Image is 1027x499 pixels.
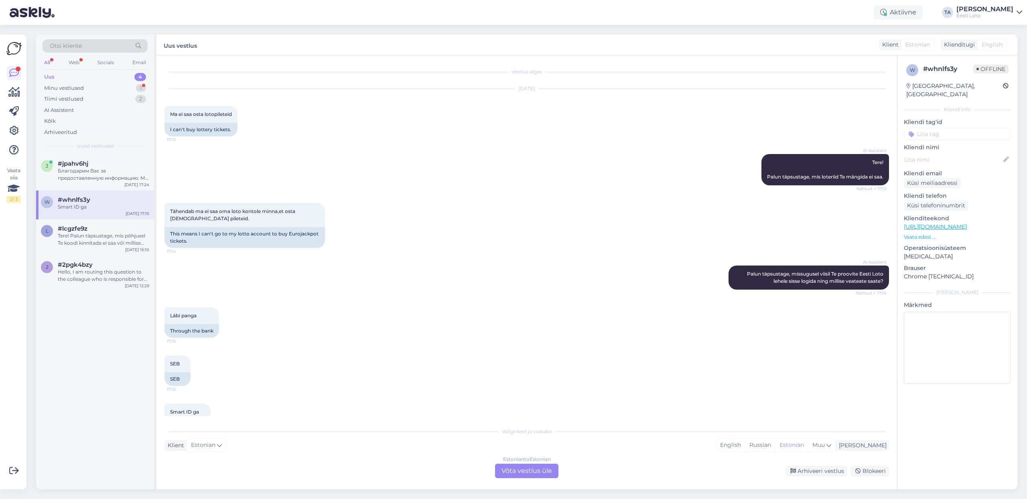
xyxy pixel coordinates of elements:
span: Uued vestlused [77,142,114,150]
p: Chrome [TECHNICAL_ID] [904,272,1011,281]
div: Küsi telefoninumbrit [904,200,968,211]
span: 17:13 [167,137,197,143]
span: Estonian [191,441,215,450]
div: Kliendi info [904,106,1011,113]
div: [DATE] 12:29 [125,283,149,289]
div: # whnlfs3y [923,64,973,74]
p: Vaata edasi ... [904,233,1011,241]
span: l [46,228,49,234]
div: [DATE] 17:15 [126,211,149,217]
span: Nähtud ✓ 17:13 [857,186,887,192]
a: [PERSON_NAME]Eesti Loto [956,6,1022,19]
div: Klienditugi [941,41,975,49]
p: Klienditeekond [904,214,1011,223]
div: Valige keel ja vastake [164,428,889,435]
span: 17:15 [167,338,197,344]
div: Arhiveeri vestlus [785,466,847,477]
span: #jpahv6hj [58,160,88,167]
span: Muu [812,441,825,448]
div: This means I can't go to my lotto account to buy Eurojackpot tickets. [164,227,325,248]
div: Arhiveeritud [44,128,77,136]
div: [DATE] [164,85,889,92]
span: Ma ei saa osta lotopileteid [170,111,232,117]
div: Minu vestlused [44,84,84,92]
span: AI Assistent [857,148,887,154]
span: w [45,199,50,205]
div: Eesti Loto [956,12,1013,19]
p: Kliendi email [904,169,1011,178]
div: Estonian [775,439,808,451]
span: Otsi kliente [50,42,82,50]
input: Lisa tag [904,128,1011,140]
div: [PERSON_NAME] [836,441,887,450]
div: AI Assistent [44,106,74,114]
span: #lcgzfe9z [58,225,87,232]
div: Estonian to Estonian [503,456,551,463]
div: All [43,57,52,68]
span: 17:15 [167,386,197,392]
span: 2 [46,264,49,270]
p: Brauser [904,264,1011,272]
div: [GEOGRAPHIC_DATA], [GEOGRAPHIC_DATA] [906,82,1003,99]
span: Nähtud ✓ 17:14 [856,290,887,296]
img: Askly Logo [6,41,22,56]
span: w [910,67,915,73]
span: Läbi panga [170,312,197,318]
div: 1 [136,84,146,92]
p: Operatsioonisüsteem [904,244,1011,252]
div: Through the bank [164,324,219,338]
div: Küsi meiliaadressi [904,178,961,189]
div: Tiimi vestlused [44,95,83,103]
label: Uus vestlus [164,39,197,50]
a: [URL][DOMAIN_NAME] [904,223,967,230]
div: [PERSON_NAME] [956,6,1013,12]
div: Russian [745,439,775,451]
span: j [46,163,48,169]
div: TA [942,7,953,18]
div: English [716,439,745,451]
div: Vaata siia [6,167,21,203]
span: AI Assistent [857,259,887,265]
p: Kliendi tag'id [904,118,1011,126]
div: SEB [164,372,191,386]
p: Kliendi nimi [904,143,1011,152]
div: [DATE] 16:10 [125,247,149,253]
span: Offline [973,65,1009,73]
span: Estonian [905,41,930,49]
div: Uus [44,73,55,81]
div: Благодарим Вас за предоставленную информацию. Мы передадим эти данные коллеге для проверки Вашего... [58,167,149,182]
div: I can't buy lottery tickets. [164,123,237,136]
div: Smart ID ga [58,203,149,211]
div: Klient [879,41,899,49]
div: 4 [134,73,146,81]
span: #whnlfs3y [58,196,90,203]
div: 2 / 3 [6,196,21,203]
div: Tere! Palun täpsustage, mis põhjusel Te koodi kinnitada ei saa või millise veateate saate. [58,232,149,247]
div: Hello, I am routing this question to the colleague who is responsible for this topic. The reply m... [58,268,149,283]
div: Aktiivne [874,5,923,20]
div: Klient [164,441,184,450]
p: [MEDICAL_DATA] [904,252,1011,261]
span: Tähendab ma ei saa oma loto kontole minna,et osta [DEMOGRAPHIC_DATA] pileteid. [170,208,296,221]
div: Võta vestlus üle [495,464,558,478]
input: Lisa nimi [904,155,1002,164]
div: 2 [135,95,146,103]
div: Blokeeri [850,466,889,477]
p: Kliendi telefon [904,192,1011,200]
span: 17:14 [167,248,197,254]
span: Palun täpsustage, missugusel viisil Te proovite Eesti Loto lehele sisse logida ning millise veate... [747,271,885,284]
span: Smart ID ga [170,409,199,415]
span: English [982,41,1003,49]
div: Email [131,57,148,68]
span: SEB [170,361,180,367]
div: Kõik [44,117,56,125]
div: [DATE] 17:24 [124,182,149,188]
div: Socials [96,57,116,68]
p: Märkmed [904,301,1011,309]
div: Vestlus algas [164,68,889,75]
div: [PERSON_NAME] [904,289,1011,296]
div: Web [67,57,81,68]
span: #2pgk4bzy [58,261,93,268]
